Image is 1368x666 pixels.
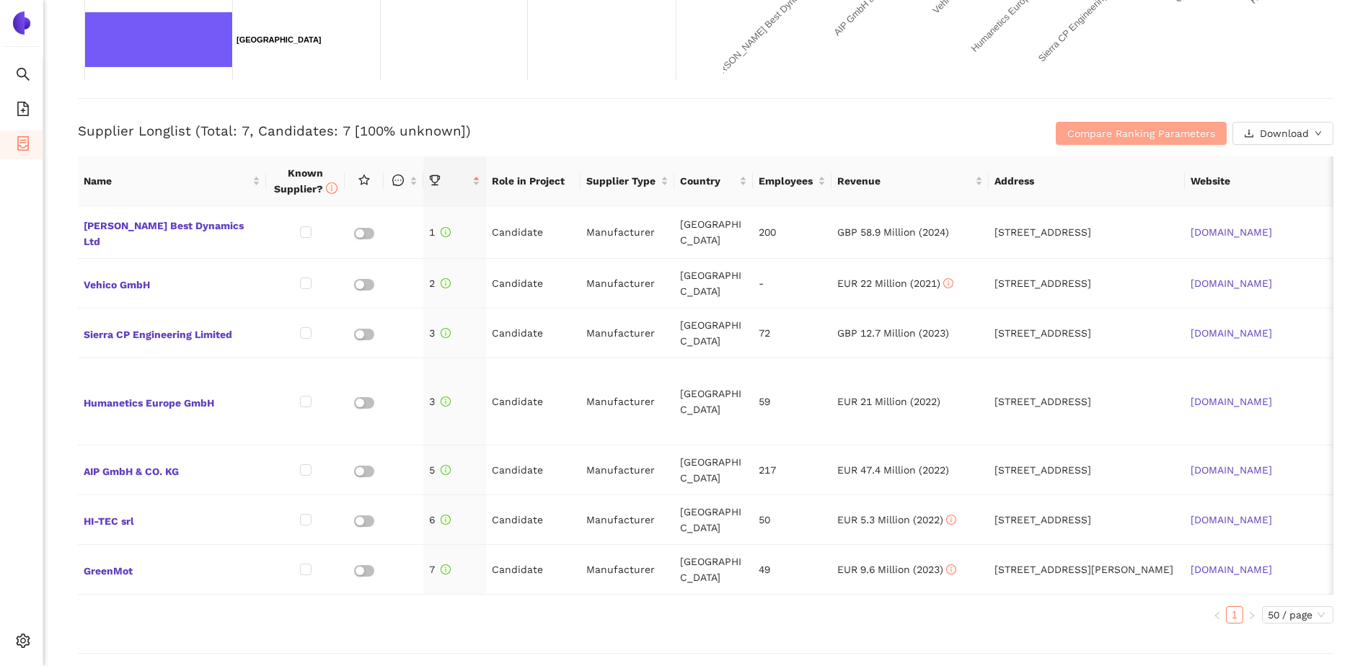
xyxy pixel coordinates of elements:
[674,445,753,495] td: [GEOGRAPHIC_DATA]
[1315,130,1322,138] span: down
[1213,611,1222,620] span: left
[680,173,736,189] span: Country
[753,545,831,595] td: 49
[441,328,451,338] span: info-circle
[358,174,370,186] span: star
[1056,122,1227,145] button: Compare Ranking Parameters
[753,358,831,445] td: 59
[989,308,1185,358] td: [STREET_ADDRESS]
[486,358,581,445] td: Candidate
[753,308,831,358] td: 72
[753,206,831,259] td: 200
[429,174,441,186] span: trophy
[84,274,260,293] span: Vehico GmbH
[84,324,260,342] span: Sierra CP Engineering Limited
[581,156,675,206] th: this column's title is Supplier Type,this column is sortable
[486,308,581,358] td: Candidate
[674,308,753,358] td: [GEOGRAPHIC_DATA]
[429,464,451,476] span: 5
[84,510,260,529] span: HI-TEC srl
[441,396,451,407] span: info-circle
[84,215,260,249] span: [PERSON_NAME] Best Dynamics Ltd
[16,629,30,657] span: setting
[753,445,831,495] td: 217
[837,564,956,575] span: EUR 9.6 Million (2023)
[753,259,831,308] td: -
[441,515,451,525] span: info-circle
[989,259,1185,308] td: [STREET_ADDRESS]
[837,396,940,407] span: EUR 21 Million (2022)
[486,156,581,206] th: Role in Project
[84,560,260,579] span: GreenMot
[84,461,260,479] span: AIP GmbH & CO. KG
[674,206,753,259] td: [GEOGRAPHIC_DATA]
[581,206,675,259] td: Manufacturer
[441,227,451,237] span: info-circle
[989,358,1185,445] td: [STREET_ADDRESS]
[581,308,675,358] td: Manufacturer
[674,545,753,595] td: [GEOGRAPHIC_DATA]
[989,156,1185,206] th: Address
[581,445,675,495] td: Manufacturer
[10,12,33,35] img: Logo
[946,564,956,574] span: info-circle
[1226,606,1243,623] li: 1
[837,514,956,525] span: EUR 5.3 Million (2022)
[1244,128,1254,140] span: download
[486,545,581,595] td: Candidate
[1209,606,1226,623] li: Previous Page
[1248,611,1256,620] span: right
[837,277,953,289] span: EUR 22 Million (2021)
[237,35,322,44] text: [GEOGRAPHIC_DATA]
[429,327,451,339] span: 3
[429,277,451,289] span: 2
[753,495,831,545] td: 50
[581,259,675,308] td: Manufacturer
[78,156,266,206] th: this column's title is Name,this column is sortable
[581,358,675,445] td: Manufacturer
[581,495,675,545] td: Manufacturer
[16,62,30,91] span: search
[486,206,581,259] td: Candidate
[429,514,451,525] span: 6
[831,156,989,206] th: this column's title is Revenue,this column is sortable
[486,445,581,495] td: Candidate
[441,278,451,288] span: info-circle
[486,495,581,545] td: Candidate
[837,327,949,339] span: GBP 12.7 Million (2023)
[759,173,815,189] span: Employees
[429,226,451,238] span: 1
[586,173,658,189] span: Supplier Type
[429,396,451,407] span: 3
[326,182,337,194] span: info-circle
[1243,606,1261,623] button: right
[441,564,451,574] span: info-circle
[392,174,404,186] span: message
[674,495,753,545] td: [GEOGRAPHIC_DATA]
[441,465,451,475] span: info-circle
[1067,125,1215,141] span: Compare Ranking Parameters
[1262,606,1333,623] div: Page Size
[837,173,972,189] span: Revenue
[1232,122,1333,145] button: downloadDownloaddown
[1268,607,1328,623] span: 50 / page
[486,259,581,308] td: Candidate
[581,545,675,595] td: Manufacturer
[674,358,753,445] td: [GEOGRAPHIC_DATA]
[989,495,1185,545] td: [STREET_ADDRESS]
[989,206,1185,259] td: [STREET_ADDRESS]
[1227,607,1243,623] a: 1
[989,545,1185,595] td: [STREET_ADDRESS][PERSON_NAME]
[946,515,956,525] span: info-circle
[16,97,30,125] span: file-add
[78,122,915,141] h3: Supplier Longlist (Total: 7, Candidates: 7 [100% unknown])
[1209,606,1226,623] button: left
[943,278,953,288] span: info-circle
[989,445,1185,495] td: [STREET_ADDRESS]
[1260,125,1309,141] span: Download
[16,131,30,160] span: container
[753,156,831,206] th: this column's title is Employees,this column is sortable
[1243,606,1261,623] li: Next Page
[84,173,250,189] span: Name
[674,156,753,206] th: this column's title is Country,this column is sortable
